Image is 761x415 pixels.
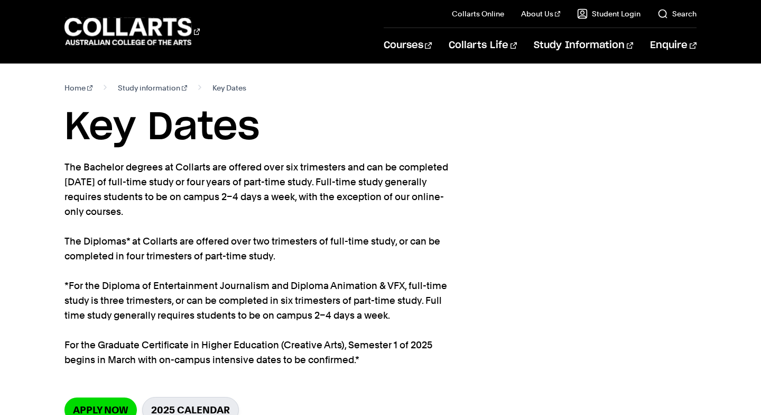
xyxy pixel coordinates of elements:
[521,8,560,19] a: About Us
[64,16,200,47] div: Go to homepage
[64,80,92,95] a: Home
[212,80,246,95] span: Key Dates
[64,160,450,367] p: The Bachelor degrees at Collarts are offered over six trimesters and can be completed [DATE] of f...
[449,28,517,63] a: Collarts Life
[577,8,641,19] a: Student Login
[384,28,432,63] a: Courses
[118,80,187,95] a: Study information
[64,104,696,151] h1: Key Dates
[650,28,696,63] a: Enquire
[657,8,697,19] a: Search
[534,28,633,63] a: Study Information
[452,8,504,19] a: Collarts Online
